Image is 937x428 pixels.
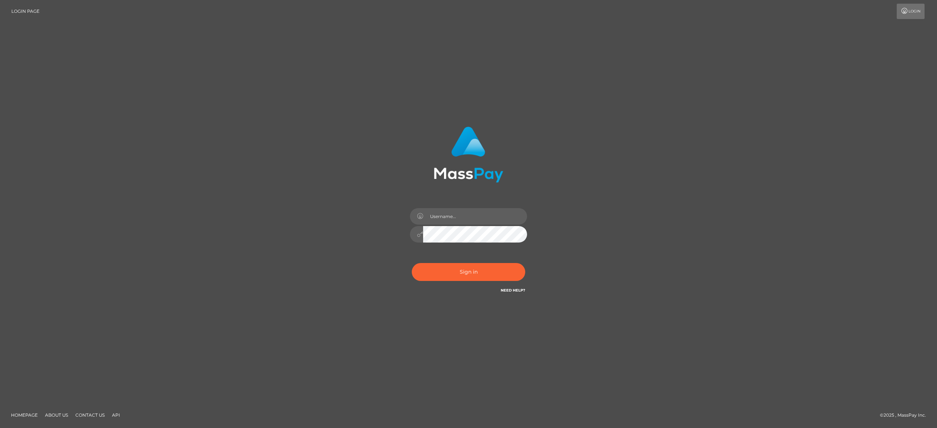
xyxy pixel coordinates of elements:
a: Login [897,4,925,19]
a: Homepage [8,409,41,421]
a: About Us [42,409,71,421]
a: Contact Us [72,409,108,421]
img: MassPay Login [434,127,503,183]
div: © 2025 , MassPay Inc. [880,411,932,419]
button: Sign in [412,263,525,281]
a: Need Help? [501,288,525,293]
a: API [109,409,123,421]
a: Login Page [11,4,40,19]
input: Username... [423,208,527,225]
